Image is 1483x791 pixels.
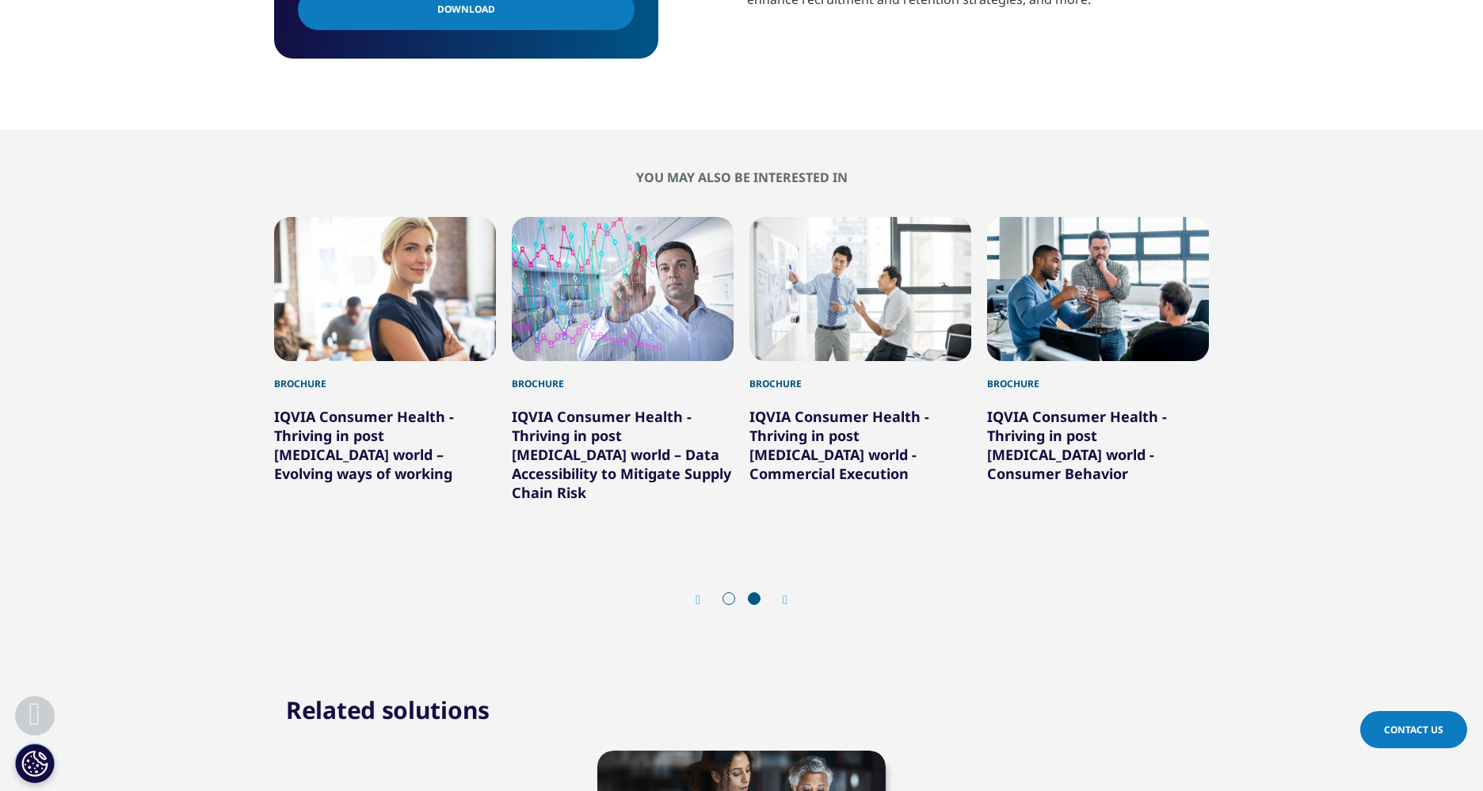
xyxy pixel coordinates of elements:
[767,592,787,607] div: Next slide
[1384,723,1443,736] span: Contact Us
[15,743,55,783] button: Cookies Settings
[512,217,734,521] div: 4 / 6
[274,361,496,391] div: Brochure
[749,217,971,521] div: 5 / 6
[274,407,454,483] a: IQVIA Consumer Health - Thriving in post [MEDICAL_DATA] world – Evolving ways of working
[512,407,731,502] a: IQVIA Consumer Health - Thriving in post [MEDICAL_DATA] world – Data Accessibility to Mitigate Su...
[274,169,1209,185] h2: You may also be interested in
[696,592,716,607] div: Previous slide
[987,217,1209,521] div: 6 / 6
[274,217,496,521] div: 3 / 6
[749,361,971,391] div: Brochure
[437,1,495,18] span: Download
[749,407,929,483] a: IQVIA Consumer Health - Thriving in post [MEDICAL_DATA] world - Commercial Execution
[987,361,1209,391] div: Brochure
[987,407,1167,483] a: IQVIA Consumer Health - Thriving in post [MEDICAL_DATA] world - Consumer Behavior
[512,361,734,391] div: Brochure
[1360,711,1467,748] a: Contact Us
[286,694,490,726] h2: Related solutions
